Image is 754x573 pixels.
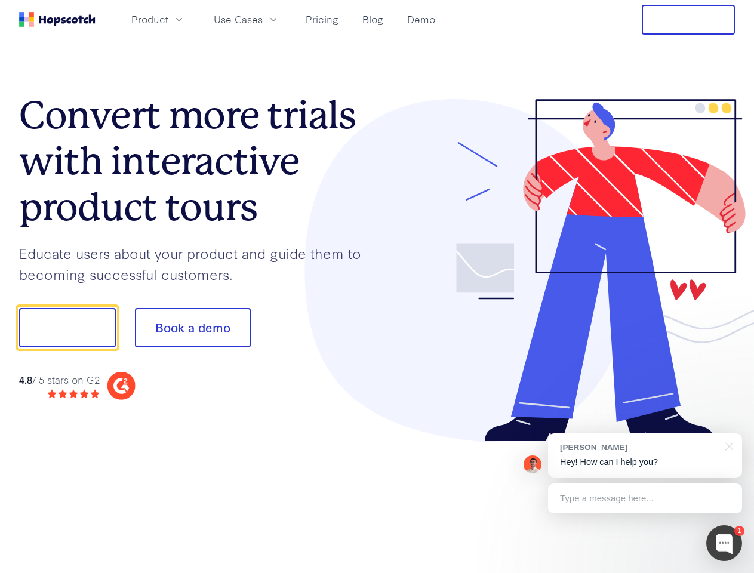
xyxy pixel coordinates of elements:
span: Product [131,12,168,27]
button: Free Trial [642,5,735,35]
a: Pricing [301,10,343,29]
button: Show me! [19,308,116,347]
a: Blog [358,10,388,29]
span: Use Cases [214,12,263,27]
button: Book a demo [135,308,251,347]
div: 1 [734,526,744,536]
div: Type a message here... [548,483,742,513]
p: Educate users about your product and guide them to becoming successful customers. [19,243,377,284]
div: / 5 stars on G2 [19,372,100,387]
button: Product [124,10,192,29]
p: Hey! How can I help you? [560,456,730,469]
a: Demo [402,10,440,29]
img: Mark Spera [524,455,541,473]
div: [PERSON_NAME] [560,442,718,453]
button: Use Cases [207,10,287,29]
strong: 4.8 [19,372,32,386]
a: Home [19,12,96,27]
h1: Convert more trials with interactive product tours [19,93,377,230]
